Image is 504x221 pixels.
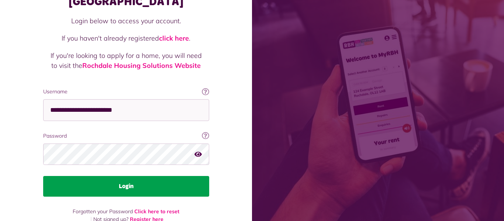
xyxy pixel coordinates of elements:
[82,61,201,70] a: Rochdale Housing Solutions Website
[51,33,202,43] p: If you haven't already registered .
[43,176,209,197] button: Login
[51,16,202,26] p: Login below to access your account.
[134,208,179,215] a: Click here to reset
[73,208,133,215] span: Forgotten your Password
[159,34,189,42] a: click here
[51,51,202,70] p: If you're looking to apply for a home, you will need to visit the
[43,132,209,140] label: Password
[43,88,209,96] label: Username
